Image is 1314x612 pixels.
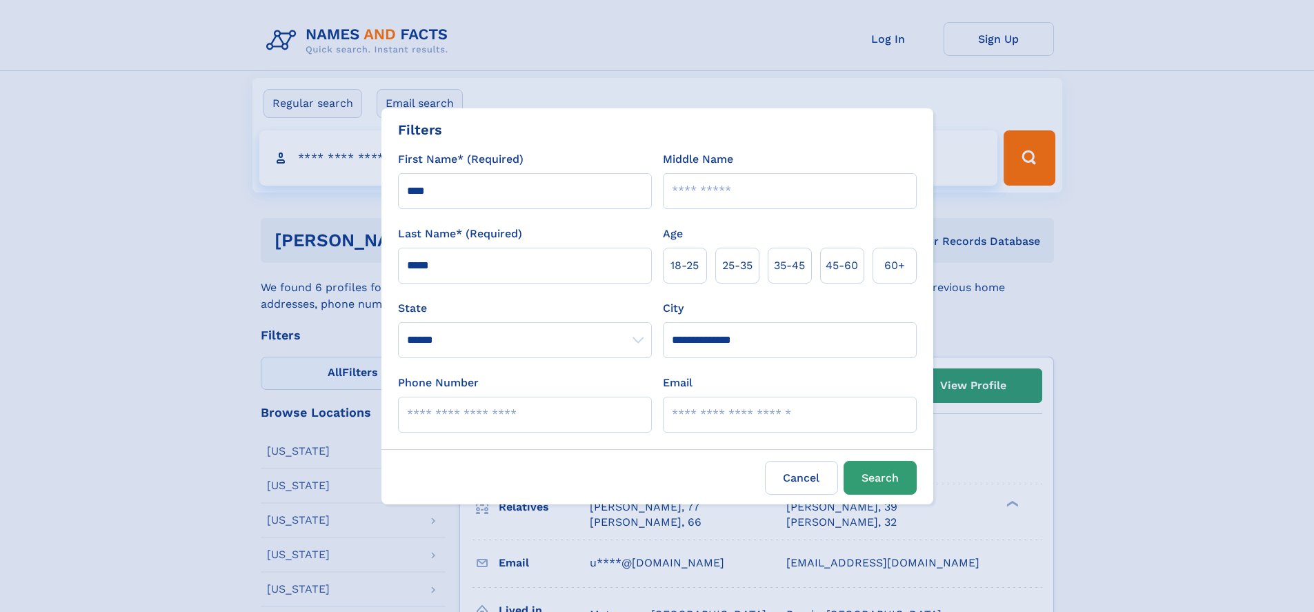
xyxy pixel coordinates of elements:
label: First Name* (Required) [398,151,524,168]
span: 60+ [884,257,905,274]
span: 18‑25 [670,257,699,274]
button: Search [844,461,917,495]
label: Middle Name [663,151,733,168]
label: Phone Number [398,375,479,391]
label: Age [663,226,683,242]
div: Filters [398,119,442,140]
label: Last Name* (Required) [398,226,522,242]
label: Cancel [765,461,838,495]
span: 45‑60 [826,257,858,274]
label: State [398,300,652,317]
label: Email [663,375,693,391]
span: 35‑45 [774,257,805,274]
label: City [663,300,684,317]
span: 25‑35 [722,257,753,274]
